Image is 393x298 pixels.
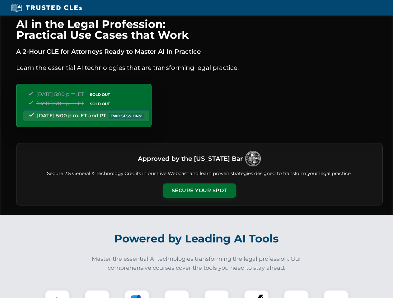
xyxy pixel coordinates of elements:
span: SOLD OUT [88,91,112,98]
p: Secure 2.5 General & Technology Credits in our Live Webcast and learn proven strategies designed ... [24,170,375,177]
h1: AI in the Legal Profession: Practical Use Cases that Work [16,19,383,40]
span: [DATE] 5:00 p.m. ET [36,91,84,97]
p: A 2-Hour CLE for Attorneys Ready to Master AI in Practice [16,47,383,56]
img: Trusted CLEs [9,3,84,12]
h2: Powered by Leading AI Tools [24,228,369,250]
button: Secure Your Spot [163,183,236,198]
h3: Approved by the [US_STATE] Bar [138,153,243,164]
p: Master the essential AI technologies transforming the legal profession. Our comprehensive courses... [88,255,306,273]
p: Learn the essential AI technologies that are transforming legal practice. [16,63,383,73]
span: [DATE] 5:00 p.m. ET [36,101,84,106]
span: SOLD OUT [88,101,112,107]
img: Logo [245,151,261,166]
